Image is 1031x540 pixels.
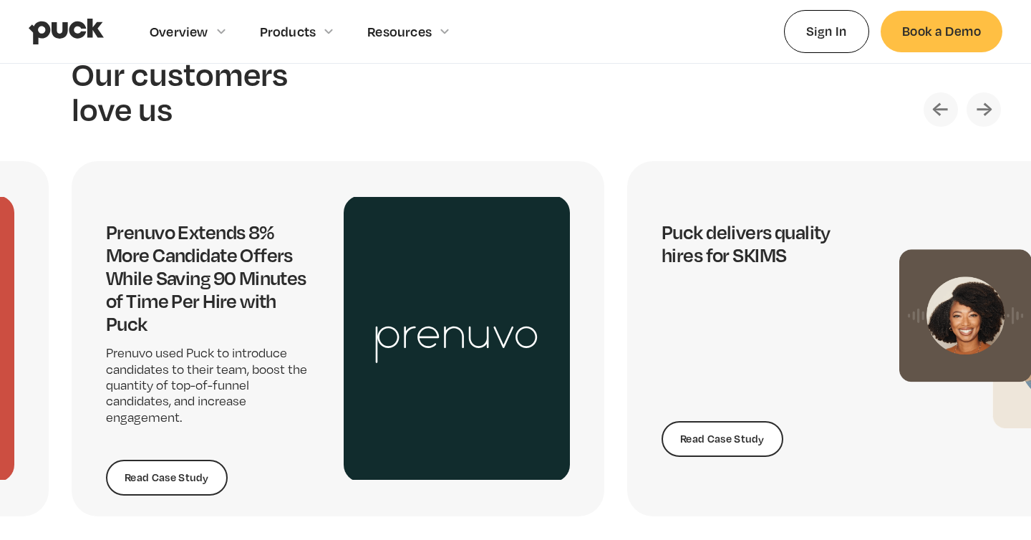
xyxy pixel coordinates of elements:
a: Sign In [784,10,869,52]
h4: Prenuvo Extends 8% More Candidate Offers While Saving 90 Minutes of Time Per Hire with Puck [106,221,309,335]
div: 4 / 5 [72,161,604,516]
a: Book a Demo [881,11,1002,52]
a: Read Case Study [106,460,228,496]
div: Overview [150,24,208,39]
h2: Our customers love us [72,56,301,127]
a: Read Case Study [662,421,783,457]
div: Previous slide [924,92,958,127]
h4: Puck delivers quality hires for SKIMS [662,221,865,266]
p: Prenuvo used Puck to introduce candidates to their team, boost the quantity of top-of-funnel cand... [106,345,309,425]
div: Products [260,24,316,39]
div: Next slide [967,92,1001,127]
div: Resources [367,24,432,39]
